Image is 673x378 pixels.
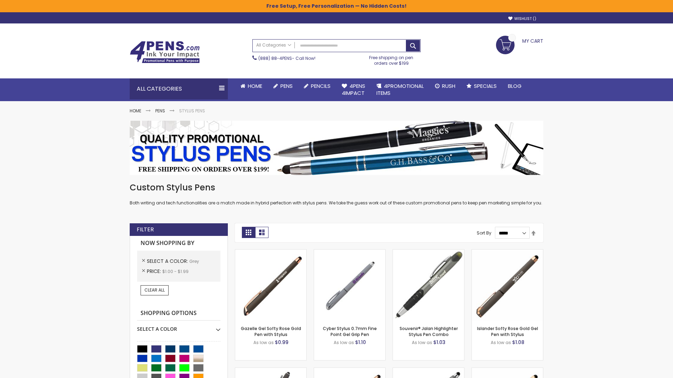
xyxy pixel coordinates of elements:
[442,82,455,90] span: Rush
[508,82,522,90] span: Blog
[235,250,306,321] img: Gazelle Gel Softy Rose Gold Pen with Stylus-Grey
[334,339,354,345] span: As low as
[147,268,162,275] span: Price
[258,55,315,61] span: - Call Now!
[362,52,421,66] div: Free shipping on pen orders over $199
[147,258,189,265] span: Select A Color
[393,250,464,321] img: Souvenir® Jalan Highlighter Stylus Pen Combo-Grey
[268,78,298,94] a: Pens
[477,325,538,337] a: Islander Softy Rose Gold Gel Pen with Stylus
[429,78,461,94] a: Rush
[355,339,366,346] span: $1.10
[472,250,543,321] img: Islander Softy Rose Gold Gel Pen with Stylus-Grey
[235,78,268,94] a: Home
[314,250,385,321] img: Cyber Stylus 0.7mm Fine Point Gel Grip Pen-Grey
[256,42,291,48] span: All Categories
[235,249,306,255] a: Gazelle Gel Softy Rose Gold Pen with Stylus-Grey
[137,306,220,321] strong: Shopping Options
[508,16,536,21] a: Wishlist
[130,108,141,114] a: Home
[141,285,169,295] a: Clear All
[280,82,293,90] span: Pens
[130,182,543,193] h1: Custom Stylus Pens
[253,40,295,51] a: All Categories
[491,339,511,345] span: As low as
[323,325,377,337] a: Cyber Stylus 0.7mm Fine Point Gel Grip Pen
[342,82,365,97] span: 4Pens 4impact
[248,82,262,90] span: Home
[137,321,220,332] div: Select A Color
[512,339,524,346] span: $1.08
[130,78,228,99] div: All Categories
[371,78,429,101] a: 4PROMOTIONALITEMS
[130,182,543,206] div: Both writing and tech functionalities are a match made in hybrid perfection with stylus pens. We ...
[253,339,274,345] span: As low as
[130,121,543,175] img: Stylus Pens
[311,82,331,90] span: Pencils
[144,287,165,293] span: Clear All
[412,339,432,345] span: As low as
[502,78,527,94] a: Blog
[137,236,220,251] strong: Now Shopping by
[235,367,306,373] a: Custom Soft Touch® Metal Pens with Stylus-Grey
[298,78,336,94] a: Pencils
[179,108,205,114] strong: Stylus Pens
[336,78,371,101] a: 4Pens4impact
[162,268,189,274] span: $1.00 - $1.99
[472,367,543,373] a: Islander Softy Rose Gold Gel Pen with Stylus - ColorJet Imprint-Grey
[137,226,154,233] strong: Filter
[258,55,292,61] a: (888) 88-4PENS
[314,249,385,255] a: Cyber Stylus 0.7mm Fine Point Gel Grip Pen-Grey
[275,339,288,346] span: $0.99
[472,249,543,255] a: Islander Softy Rose Gold Gel Pen with Stylus-Grey
[130,41,200,63] img: 4Pens Custom Pens and Promotional Products
[376,82,424,97] span: 4PROMOTIONAL ITEMS
[393,367,464,373] a: Minnelli Softy Pen with Stylus - Laser Engraved-Grey
[241,325,301,337] a: Gazelle Gel Softy Rose Gold Pen with Stylus
[461,78,502,94] a: Specials
[314,367,385,373] a: Gazelle Gel Softy Rose Gold Pen with Stylus - ColorJet-Grey
[189,258,199,264] span: Grey
[155,108,165,114] a: Pens
[433,339,446,346] span: $1.03
[393,249,464,255] a: Souvenir® Jalan Highlighter Stylus Pen Combo-Grey
[477,230,491,236] label: Sort By
[400,325,458,337] a: Souvenir® Jalan Highlighter Stylus Pen Combo
[242,227,255,238] strong: Grid
[474,82,497,90] span: Specials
